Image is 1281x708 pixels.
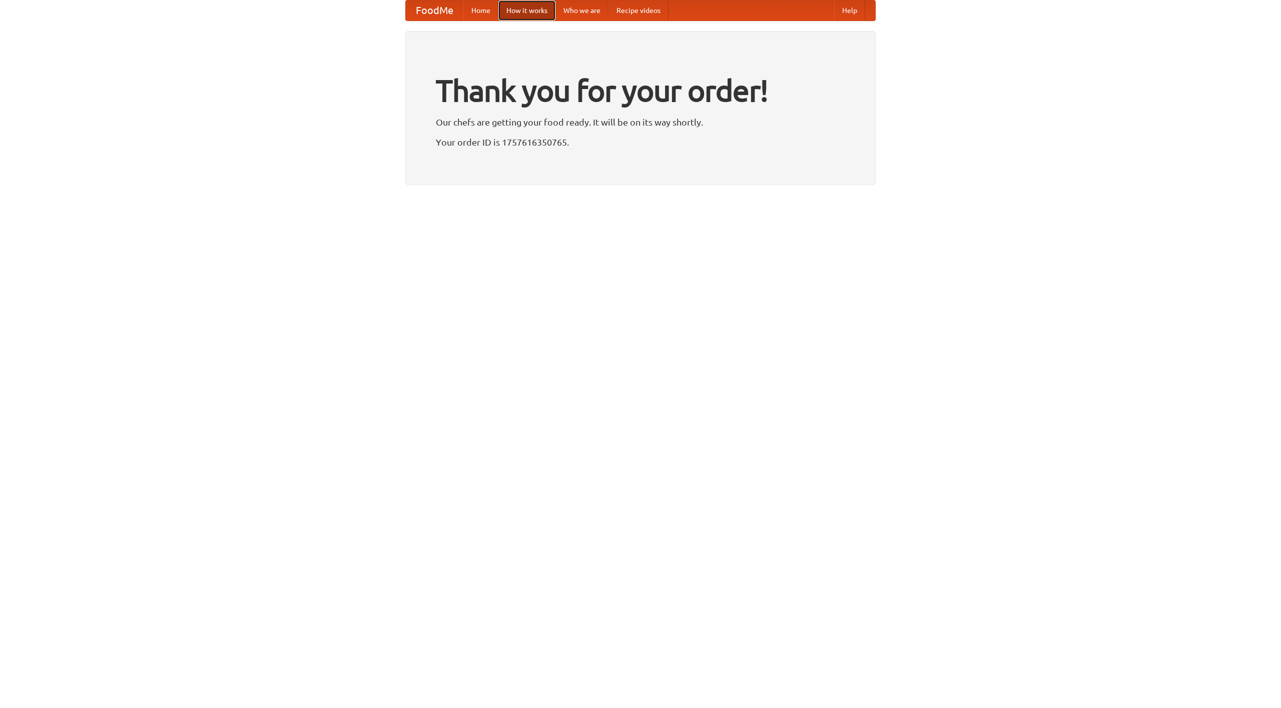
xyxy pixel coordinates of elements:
[436,115,845,130] p: Our chefs are getting your food ready. It will be on its way shortly.
[436,67,845,115] h1: Thank you for your order!
[436,135,845,150] p: Your order ID is 1757616350765.
[406,1,463,21] a: FoodMe
[463,1,498,21] a: Home
[498,1,555,21] a: How it works
[608,1,669,21] a: Recipe videos
[555,1,608,21] a: Who we are
[834,1,865,21] a: Help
